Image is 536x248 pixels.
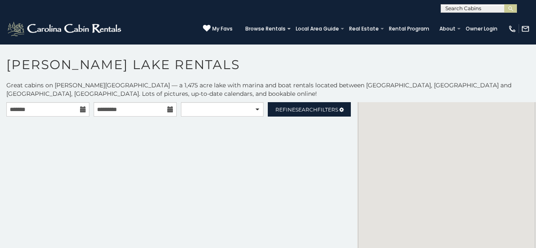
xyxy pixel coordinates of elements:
[6,20,124,37] img: White-1-2.png
[508,25,517,33] img: phone-regular-white.png
[275,106,338,113] span: Refine Filters
[295,106,317,113] span: Search
[268,102,351,117] a: RefineSearchFilters
[212,25,233,33] span: My Favs
[203,25,233,33] a: My Favs
[461,23,502,35] a: Owner Login
[345,23,383,35] a: Real Estate
[435,23,460,35] a: About
[385,23,433,35] a: Rental Program
[292,23,343,35] a: Local Area Guide
[241,23,290,35] a: Browse Rentals
[521,25,530,33] img: mail-regular-white.png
